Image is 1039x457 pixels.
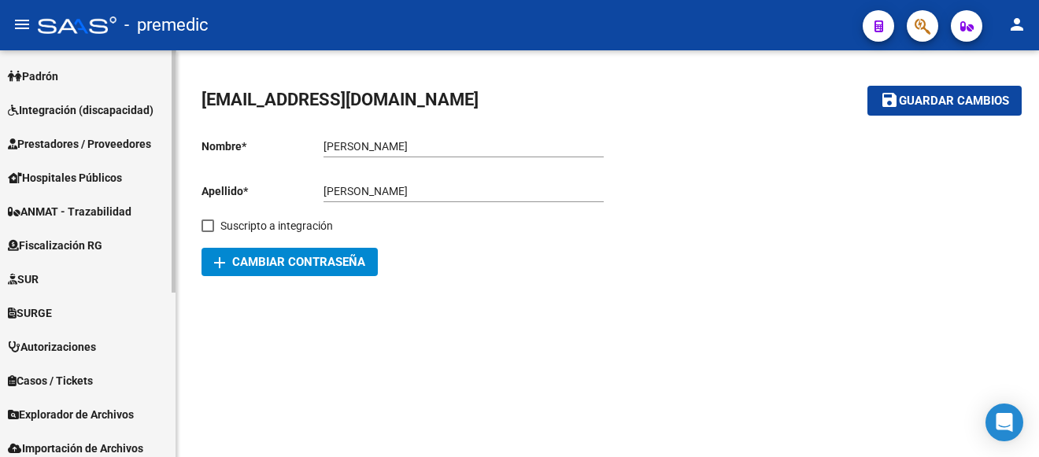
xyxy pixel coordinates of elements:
span: Hospitales Públicos [8,169,122,186]
span: Integración (discapacidad) [8,101,153,119]
span: - premedic [124,8,209,42]
span: Casos / Tickets [8,372,93,389]
button: Guardar cambios [867,86,1022,115]
span: Prestadores / Proveedores [8,135,151,153]
mat-icon: save [880,90,899,109]
span: Importación de Archivos [8,440,143,457]
span: Explorador de Archivos [8,406,134,423]
span: [EMAIL_ADDRESS][DOMAIN_NAME] [202,90,479,109]
p: Nombre [202,138,324,155]
mat-icon: add [210,253,229,272]
span: Cambiar Contraseña [214,255,365,269]
span: Autorizaciones [8,338,96,356]
span: SUR [8,271,39,288]
div: Open Intercom Messenger [985,404,1023,441]
span: Suscripto a integración [220,216,333,235]
span: ANMAT - Trazabilidad [8,203,131,220]
mat-icon: menu [13,15,31,34]
span: Padrón [8,68,58,85]
span: Guardar cambios [899,94,1009,109]
p: Apellido [202,182,324,200]
button: Cambiar Contraseña [202,248,378,276]
mat-icon: person [1008,15,1026,34]
span: SURGE [8,304,52,322]
span: Fiscalización RG [8,237,102,254]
